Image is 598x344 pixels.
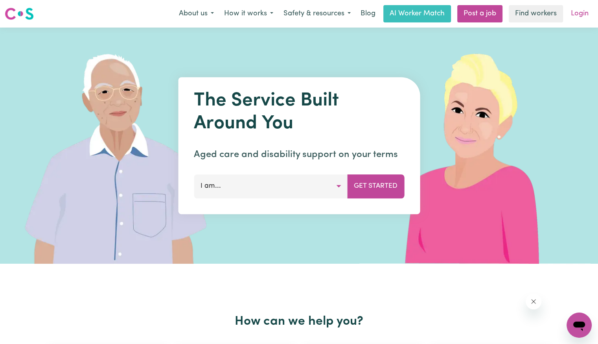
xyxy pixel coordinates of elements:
[5,7,34,21] img: Careseekers logo
[526,294,541,309] iframe: Close message
[5,6,48,12] span: Need any help?
[566,5,593,22] a: Login
[509,5,563,22] a: Find workers
[457,5,502,22] a: Post a job
[356,5,380,22] a: Blog
[174,6,219,22] button: About us
[278,6,356,22] button: Safety & resources
[44,314,554,329] h2: How can we help you?
[194,90,404,135] h1: The Service Built Around You
[383,5,451,22] a: AI Worker Match
[194,148,404,162] p: Aged care and disability support on your terms
[5,5,34,23] a: Careseekers logo
[219,6,278,22] button: How it works
[347,174,404,198] button: Get Started
[567,313,592,338] iframe: Button to launch messaging window
[194,174,348,198] button: I am...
